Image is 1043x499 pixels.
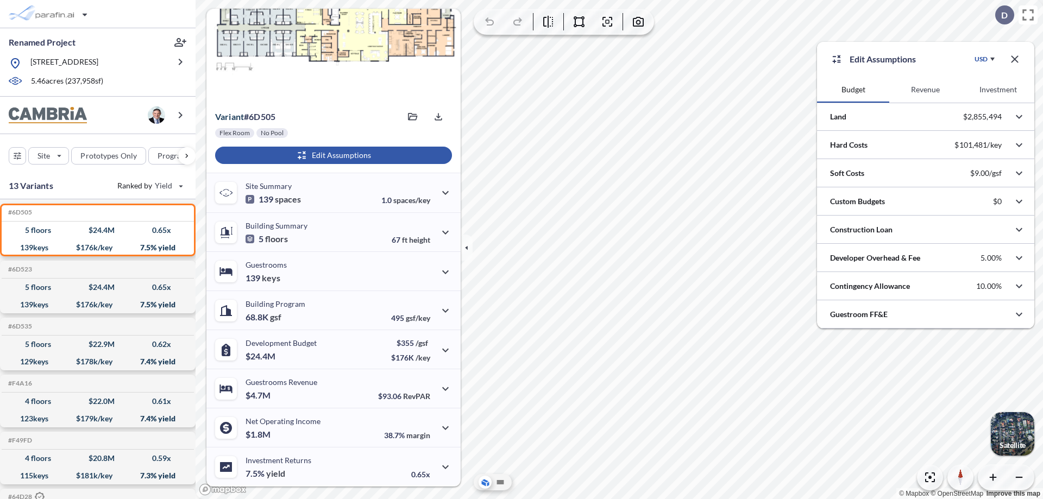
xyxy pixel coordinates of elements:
span: height [409,235,430,244]
span: /key [416,353,430,362]
p: $1.8M [246,429,272,440]
span: spaces/key [393,195,430,205]
p: 0.65x [411,470,430,479]
p: 68.8K [246,312,281,323]
h5: Click to copy the code [6,323,32,330]
p: Site Summary [246,181,292,191]
p: $4.7M [246,390,272,401]
p: Soft Costs [830,168,864,179]
span: /gsf [416,338,428,348]
p: $24.4M [246,351,277,362]
h5: Click to copy the code [6,209,32,216]
p: 139 [246,273,280,283]
p: Prototypes Only [80,150,137,161]
a: Mapbox homepage [199,483,247,496]
p: Developer Overhead & Fee [830,252,920,263]
button: Edit Assumptions [215,147,452,164]
p: 67 [392,235,430,244]
p: 5.46 acres ( 237,958 sf) [31,75,103,87]
button: Site [28,147,69,165]
p: Development Budget [246,338,317,348]
button: Aerial View [479,476,492,489]
span: margin [406,431,430,440]
p: Edit Assumptions [850,53,916,66]
span: gsf [270,312,281,323]
p: Hard Costs [830,140,868,150]
button: Program [148,147,207,165]
span: gsf/key [406,313,430,323]
h5: Click to copy the code [6,266,32,273]
p: Custom Budgets [830,196,885,207]
h5: Click to copy the code [6,380,32,387]
p: Site [37,150,50,161]
p: Contingency Allowance [830,281,910,292]
p: 10.00% [976,281,1002,291]
p: Net Operating Income [246,416,321,426]
p: $355 [391,338,430,348]
p: Guestrooms Revenue [246,377,317,387]
p: 139 [246,194,301,205]
button: Investment [962,77,1034,103]
p: 13 Variants [9,179,53,192]
p: $2,855,494 [963,112,1002,122]
p: Building Summary [246,221,307,230]
span: RevPAR [403,391,430,401]
p: Building Program [246,299,305,308]
div: USD [975,55,988,64]
p: 5.00% [981,253,1002,263]
p: Program [158,150,188,161]
p: Land [830,111,846,122]
p: Guestroom FF&E [830,309,888,320]
span: Yield [155,180,173,191]
button: Site Plan [494,476,507,489]
p: $93.06 [378,391,430,401]
p: D [1001,10,1008,20]
p: Investment Returns [246,456,311,465]
p: [STREET_ADDRESS] [30,56,98,70]
h5: Click to copy the code [6,437,32,444]
a: Mapbox [899,490,929,497]
p: $101,481/key [954,140,1002,150]
img: Switcher Image [991,412,1034,456]
p: 7.5% [246,468,285,479]
p: 1.0 [381,195,430,205]
span: keys [262,273,280,283]
p: # 6d505 [215,111,275,122]
span: Variant [215,111,244,122]
p: 495 [391,313,430,323]
p: No Pool [261,129,284,137]
button: Switcher ImageSatellite [991,412,1034,456]
button: Prototypes Only [71,147,146,165]
p: 38.7% [384,431,430,440]
a: OpenStreetMap [931,490,983,497]
p: $176K [391,353,430,362]
p: Satellite [1000,441,1026,450]
p: Flex Room [219,129,250,137]
span: floors [265,233,288,244]
button: Ranked by Yield [109,177,190,194]
button: Budget [817,77,889,103]
p: $9.00/gsf [970,168,1002,178]
img: user logo [148,106,165,124]
span: ft [402,235,407,244]
span: spaces [275,194,301,205]
a: Improve this map [987,490,1040,497]
img: BrandImage [9,107,87,124]
p: $0 [993,197,1002,206]
p: 5 [246,233,288,244]
p: Guestrooms [246,260,287,269]
button: Revenue [889,77,962,103]
p: Construction Loan [830,224,893,235]
span: yield [266,468,285,479]
p: Renamed Project [9,36,76,48]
